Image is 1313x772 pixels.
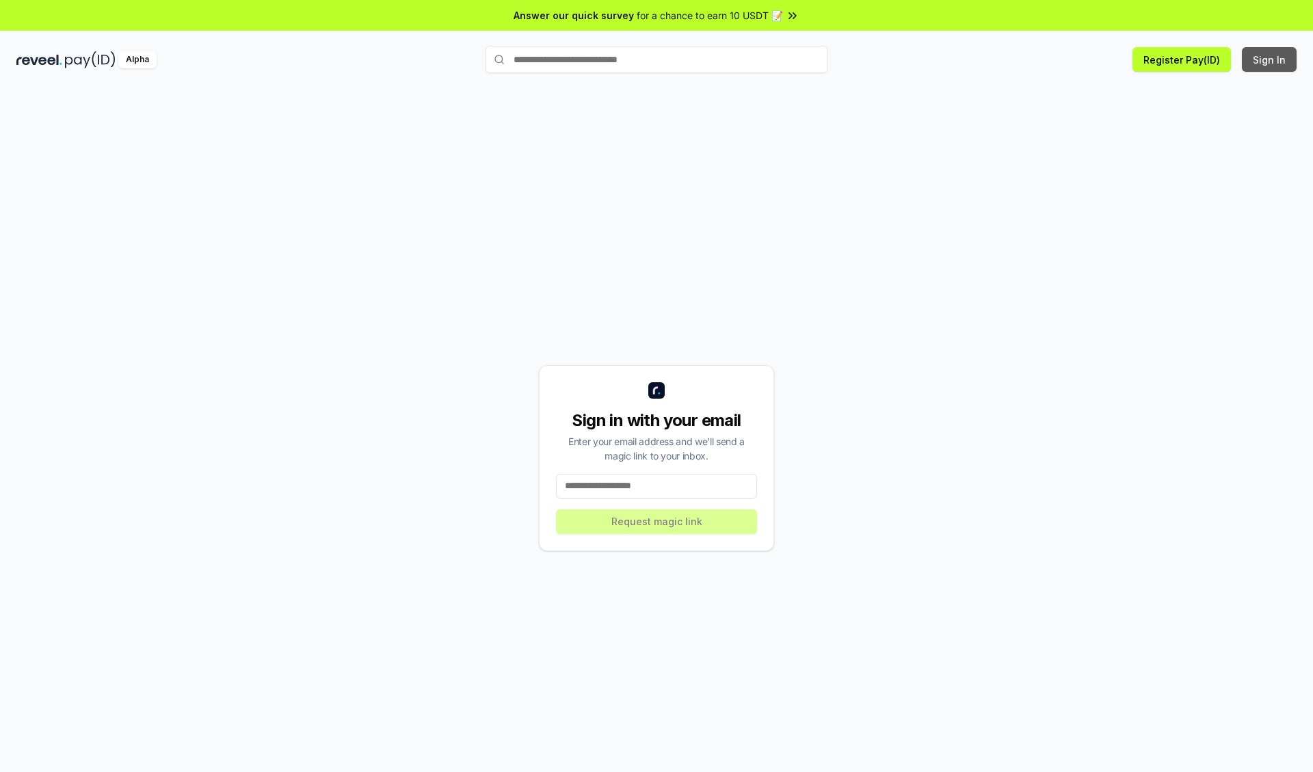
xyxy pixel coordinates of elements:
[514,8,634,23] span: Answer our quick survey
[556,434,757,463] div: Enter your email address and we’ll send a magic link to your inbox.
[118,51,157,68] div: Alpha
[648,382,665,399] img: logo_small
[556,410,757,431] div: Sign in with your email
[637,8,783,23] span: for a chance to earn 10 USDT 📝
[1242,47,1297,72] button: Sign In
[16,51,62,68] img: reveel_dark
[65,51,116,68] img: pay_id
[1132,47,1231,72] button: Register Pay(ID)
